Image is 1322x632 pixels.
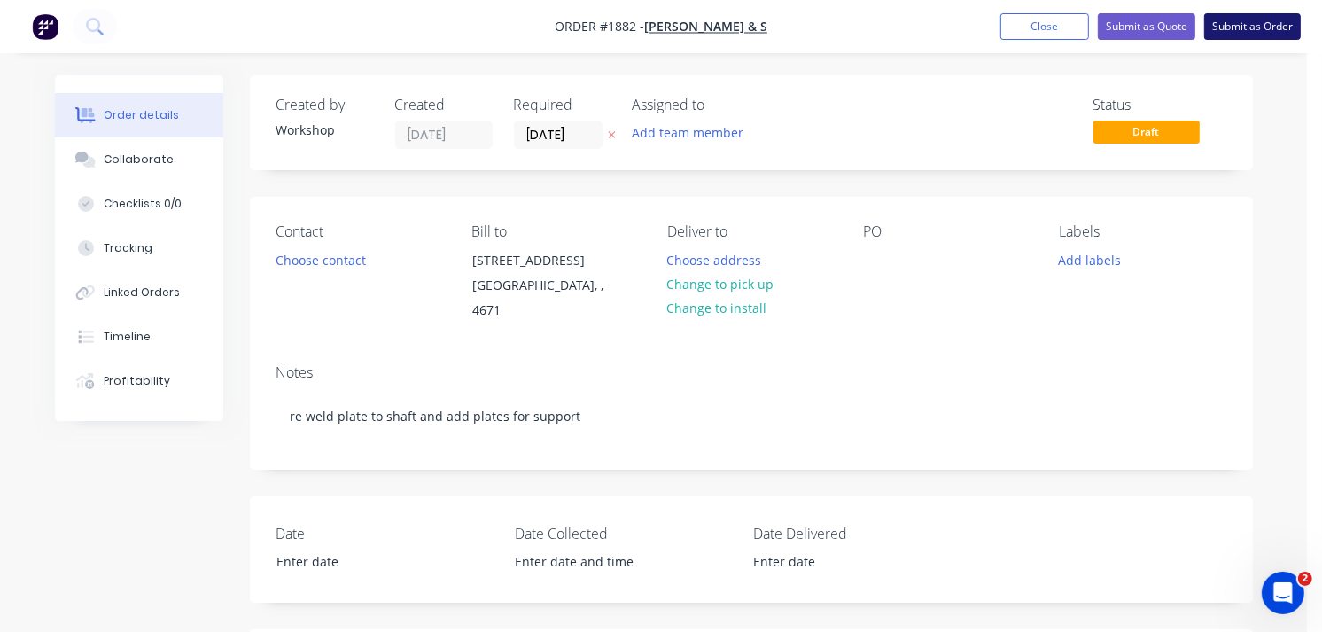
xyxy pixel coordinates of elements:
[104,329,151,345] div: Timeline
[276,223,444,240] div: Contact
[633,121,753,144] button: Add team member
[276,121,374,139] div: Workshop
[1059,223,1226,240] div: Labels
[753,523,975,544] label: Date Delivered
[1098,13,1195,40] button: Submit as Quote
[276,364,1226,381] div: Notes
[104,152,174,168] div: Collaborate
[276,97,374,113] div: Created by
[276,389,1226,443] div: re weld plate to shaft and add plates for support
[555,19,644,35] span: Order #1882 -
[667,223,835,240] div: Deliver to
[1298,572,1312,586] span: 2
[104,373,170,389] div: Profitability
[741,549,961,575] input: Enter date
[1093,121,1200,143] span: Draft
[104,285,180,300] div: Linked Orders
[657,296,776,320] button: Change to install
[514,97,611,113] div: Required
[55,182,223,226] button: Checklists 0/0
[515,523,736,544] label: Date Collected
[104,240,152,256] div: Tracking
[471,223,639,240] div: Bill to
[395,97,493,113] div: Created
[1049,247,1131,271] button: Add labels
[457,247,634,324] div: [STREET_ADDRESS][GEOGRAPHIC_DATA], , 4671
[264,549,485,575] input: Enter date
[55,359,223,403] button: Profitability
[55,270,223,315] button: Linked Orders
[657,272,783,296] button: Change to pick up
[55,226,223,270] button: Tracking
[1000,13,1089,40] button: Close
[644,19,767,35] a: [PERSON_NAME] & S
[276,523,498,544] label: Date
[472,273,619,323] div: [GEOGRAPHIC_DATA], , 4671
[32,13,58,40] img: Factory
[1093,97,1226,113] div: Status
[104,196,182,212] div: Checklists 0/0
[657,247,771,271] button: Choose address
[104,107,179,123] div: Order details
[502,549,723,575] input: Enter date and time
[622,121,752,144] button: Add team member
[863,223,1030,240] div: PO
[55,137,223,182] button: Collaborate
[633,97,810,113] div: Assigned to
[472,248,619,273] div: [STREET_ADDRESS]
[1262,572,1304,614] iframe: Intercom live chat
[55,315,223,359] button: Timeline
[1204,13,1301,40] button: Submit as Order
[55,93,223,137] button: Order details
[266,247,375,271] button: Choose contact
